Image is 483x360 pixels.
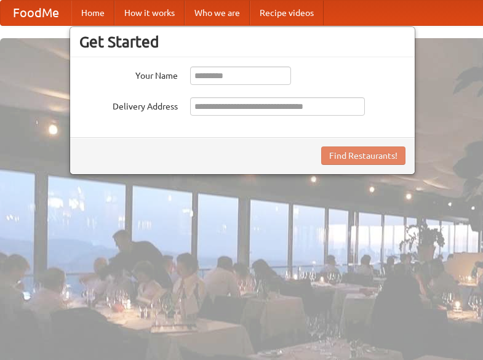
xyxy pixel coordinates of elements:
[79,33,405,51] h3: Get Started
[79,66,178,82] label: Your Name
[321,146,405,165] button: Find Restaurants!
[79,97,178,113] label: Delivery Address
[114,1,185,25] a: How it works
[250,1,324,25] a: Recipe videos
[71,1,114,25] a: Home
[185,1,250,25] a: Who we are
[1,1,71,25] a: FoodMe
